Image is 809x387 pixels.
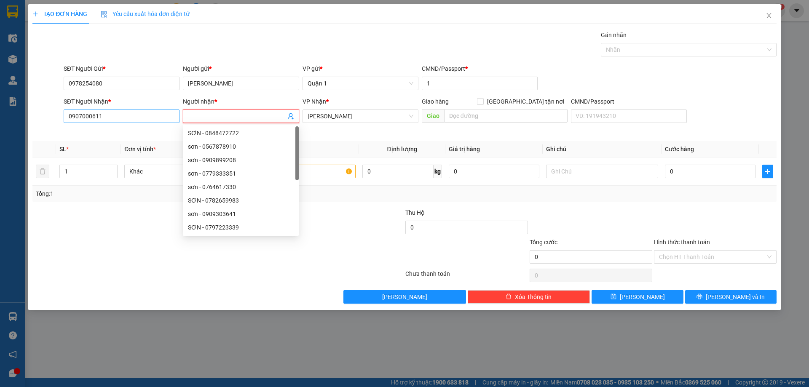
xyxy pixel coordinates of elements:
[64,64,179,73] div: SĐT Người Gửi
[32,11,38,17] span: plus
[546,165,658,178] input: Ghi Chú
[706,292,765,302] span: [PERSON_NAME] và In
[36,165,49,178] button: delete
[129,165,231,178] span: Khác
[183,140,299,153] div: sơn - 0567878910
[422,64,538,73] div: CMND/Passport
[188,196,294,205] div: SƠN - 0782659983
[188,128,294,138] div: SƠN - 0848472722
[696,294,702,300] span: printer
[382,292,427,302] span: [PERSON_NAME]
[506,294,512,300] span: delete
[444,109,568,123] input: Dọc đường
[766,12,772,19] span: close
[101,11,107,18] img: icon
[449,146,480,152] span: Giá trị hàng
[762,165,773,178] button: plus
[183,97,299,106] div: Người nhận
[449,165,539,178] input: 0
[571,97,687,106] div: CMND/Passport
[685,290,777,304] button: printer[PERSON_NAME] và In
[188,142,294,151] div: sơn - 0567878910
[183,64,299,73] div: Người gửi
[468,290,590,304] button: deleteXóa Thông tin
[183,126,299,140] div: SƠN - 0848472722
[32,11,87,17] span: TẠO ĐƠN HÀNG
[601,32,627,38] label: Gán nhãn
[64,97,179,106] div: SĐT Người Nhận
[287,113,294,120] span: user-add
[303,64,418,73] div: VP gửi
[530,239,557,246] span: Tổng cước
[183,167,299,180] div: sơn - 0779333351
[183,221,299,234] div: SƠN - 0797223339
[620,292,665,302] span: [PERSON_NAME]
[515,292,552,302] span: Xóa Thông tin
[188,169,294,178] div: sơn - 0779333351
[188,155,294,165] div: sơn - 0909899208
[387,146,417,152] span: Định lượng
[183,153,299,167] div: sơn - 0909899208
[101,11,190,17] span: Yêu cầu xuất hóa đơn điện tử
[183,180,299,194] div: sơn - 0764617330
[188,209,294,219] div: sơn - 0909303641
[611,294,616,300] span: save
[404,269,529,284] div: Chưa thanh toán
[183,124,299,133] div: Tên không hợp lệ
[405,209,425,216] span: Thu Hộ
[183,194,299,207] div: SƠN - 0782659983
[434,165,442,178] span: kg
[188,223,294,232] div: SƠN - 0797223339
[422,98,449,105] span: Giao hàng
[763,168,773,175] span: plus
[422,109,444,123] span: Giao
[665,146,694,152] span: Cước hàng
[243,165,355,178] input: VD: Bàn, Ghế
[757,4,781,28] button: Close
[183,207,299,221] div: sơn - 0909303641
[36,189,312,198] div: Tổng: 1
[543,141,662,157] th: Ghi chú
[484,97,568,106] span: [GEOGRAPHIC_DATA] tận nơi
[308,77,413,90] span: Quận 1
[124,146,156,152] span: Đơn vị tính
[308,110,413,123] span: Lê Hồng Phong
[188,182,294,192] div: sơn - 0764617330
[303,98,326,105] span: VP Nhận
[59,146,66,152] span: SL
[654,239,710,246] label: Hình thức thanh toán
[343,290,466,304] button: [PERSON_NAME]
[592,290,683,304] button: save[PERSON_NAME]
